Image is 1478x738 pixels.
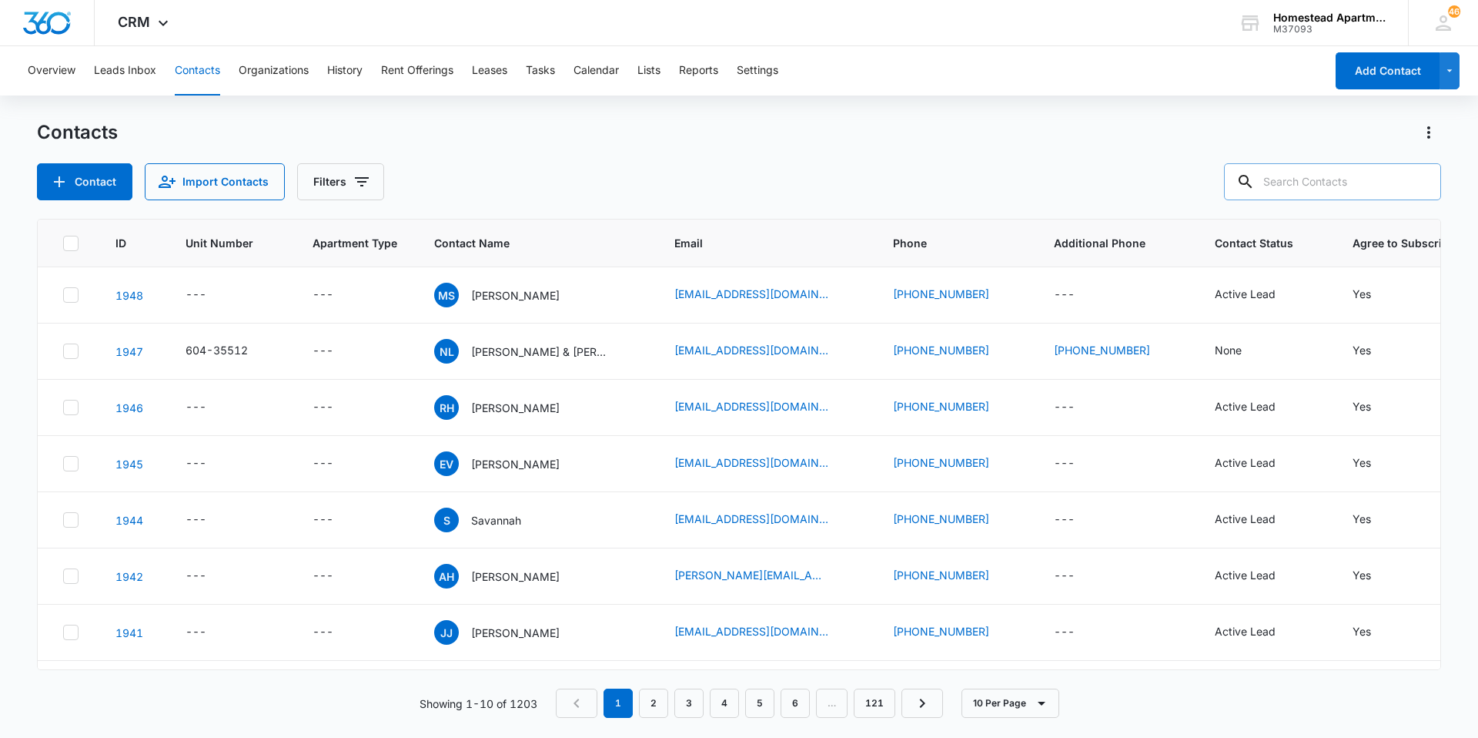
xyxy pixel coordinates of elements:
div: Unit Number - - Select to Edit Field [186,567,234,585]
div: account id [1273,24,1386,35]
div: Yes [1353,567,1371,583]
div: Apartment Type - - Select to Edit Field [313,567,361,585]
div: Apartment Type - - Select to Edit Field [313,342,361,361]
div: Unit Number - - Select to Edit Field [186,511,234,529]
div: None [1215,342,1242,358]
div: Yes [1353,511,1371,527]
a: Navigate to contact details page for Eduardo Villegas [115,458,143,471]
div: --- [313,286,333,304]
p: [PERSON_NAME] [471,569,560,585]
div: Email - lalovillegas970@gmail.com - Select to Edit Field [674,455,856,473]
div: Yes [1353,455,1371,471]
nav: Pagination [556,689,943,718]
a: Page 2 [639,689,668,718]
div: Agree to Subscribe - Yes - Select to Edit Field [1353,398,1399,417]
span: S [434,508,459,532]
div: Agree to Subscribe - Yes - Select to Edit Field [1353,567,1399,585]
span: CRM [118,14,150,30]
div: Unit Number - 604-35512 - Select to Edit Field [186,342,276,361]
span: Contact Name [434,235,615,251]
a: Page 4 [710,689,739,718]
p: [PERSON_NAME] [471,625,560,641]
button: 10 Per Page [961,689,1059,718]
a: [EMAIL_ADDRESS][DOMAIN_NAME] [674,511,828,527]
a: Navigate to contact details page for Mariah Sloan [115,289,143,302]
div: Active Lead [1215,511,1276,527]
div: Active Lead [1215,455,1276,471]
div: Phone - (970) 673-3746 - Select to Edit Field [893,511,1017,529]
button: Tasks [526,46,555,96]
a: Navigate to contact details page for Savannah [115,514,143,527]
a: [PHONE_NUMBER] [893,567,989,583]
button: Lists [637,46,660,96]
div: Unit Number - - Select to Edit Field [186,623,234,642]
a: Page 5 [745,689,774,718]
div: --- [1054,567,1075,585]
button: Leads Inbox [94,46,156,96]
span: Additional Phone [1054,235,1178,251]
div: Phone - (347) 883-1922 - Select to Edit Field [893,567,1017,585]
div: --- [186,398,206,417]
p: Savannah [471,512,521,528]
span: Apartment Type [313,235,397,251]
div: Phone - (970) 717-0183 - Select to Edit Field [893,455,1017,473]
div: Yes [1353,342,1371,358]
a: [PHONE_NUMBER] [893,398,989,414]
div: notifications count [1448,5,1460,18]
div: Contact Name - Nolan Ladd & Madison Long - Select to Edit Field [434,339,637,364]
div: Yes [1353,398,1371,414]
div: Active Lead [1215,623,1276,639]
span: MS [434,283,459,307]
a: [PHONE_NUMBER] [893,455,989,471]
div: Yes [1353,286,1371,302]
div: Apartment Type - - Select to Edit Field [313,623,361,642]
span: Contact Status [1215,235,1293,251]
button: Leases [472,46,507,96]
a: Page 121 [854,689,895,718]
div: Agree to Subscribe - Yes - Select to Edit Field [1353,623,1399,642]
a: [EMAIL_ADDRESS][DOMAIN_NAME] [674,342,828,358]
div: Apartment Type - - Select to Edit Field [313,286,361,304]
button: Settings [737,46,778,96]
p: [PERSON_NAME] [471,456,560,472]
div: Contact Status - Active Lead - Select to Edit Field [1215,455,1303,473]
div: Contact Name - Rachel Hays - Select to Edit Field [434,395,587,420]
button: Contacts [175,46,220,96]
a: Navigate to contact details page for Rachel Hays [115,401,143,414]
a: Navigate to contact details page for Julian Jimenez [115,626,143,639]
button: Add Contact [1336,52,1440,89]
span: JJ [434,620,459,645]
div: Additional Phone - - Select to Edit Field [1054,398,1102,417]
div: --- [313,455,333,473]
em: 1 [604,689,633,718]
p: Showing 1-10 of 1203 [420,696,537,712]
div: Contact Name - Savannah - Select to Edit Field [434,508,549,532]
div: Phone - (970) 576-0910 - Select to Edit Field [893,286,1017,304]
div: Additional Phone - - Select to Edit Field [1054,567,1102,585]
div: Contact Status - Active Lead - Select to Edit Field [1215,567,1303,585]
a: Page 3 [674,689,704,718]
div: --- [1054,398,1075,417]
div: --- [186,623,206,642]
span: NL [434,339,459,364]
div: Contact Name - Eduardo Villegas - Select to Edit Field [434,451,587,476]
span: Unit Number [186,235,276,251]
div: Phone - (970) 590-8503 - Select to Edit Field [893,623,1017,642]
div: account name [1273,12,1386,24]
span: 46 [1448,5,1460,18]
span: Phone [893,235,995,251]
div: Contact Status - Active Lead - Select to Edit Field [1215,286,1303,304]
input: Search Contacts [1224,163,1441,200]
div: Unit Number - - Select to Edit Field [186,286,234,304]
button: Filters [297,163,384,200]
div: --- [313,567,333,585]
div: --- [313,511,333,529]
div: Additional Phone - - Select to Edit Field [1054,286,1102,304]
div: Apartment Type - - Select to Edit Field [313,511,361,529]
div: Contact Status - Active Lead - Select to Edit Field [1215,623,1303,642]
div: Active Lead [1215,286,1276,302]
div: Additional Phone - (303) 709-3280 - Select to Edit Field [1054,342,1178,361]
a: Navigate to contact details page for Nolan Ladd & Madison Long [115,345,143,358]
div: --- [186,455,206,473]
div: Contact Name - Alexsandra Herrera - Select to Edit Field [434,564,587,589]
